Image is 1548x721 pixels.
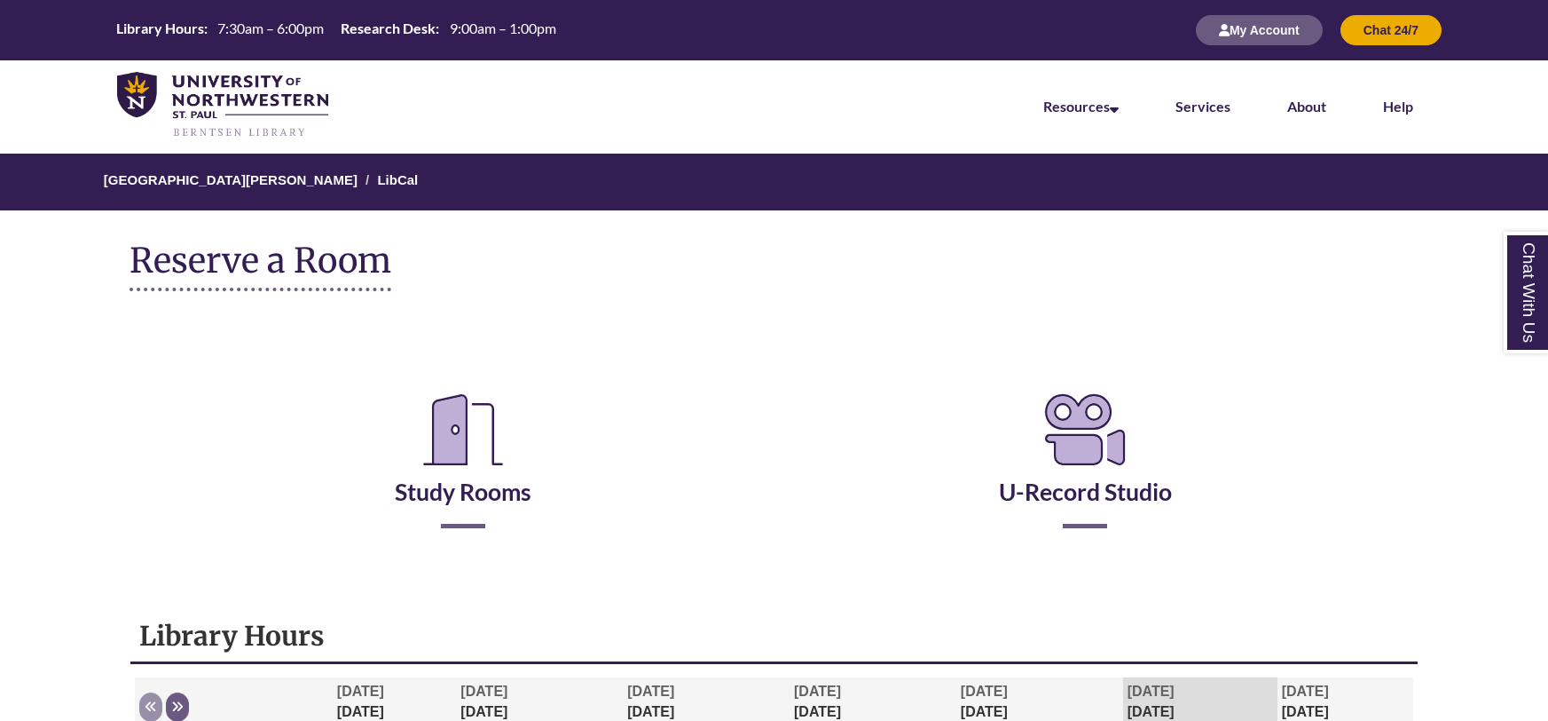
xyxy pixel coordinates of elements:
[109,19,210,38] th: Library Hours:
[1175,98,1230,115] a: Services
[1340,15,1442,45] button: Chat 24/7
[794,684,841,699] span: [DATE]
[1196,22,1323,37] a: My Account
[109,19,562,42] a: Hours Today
[395,433,531,506] a: Study Rooms
[337,684,384,699] span: [DATE]
[104,172,358,187] a: [GEOGRAPHIC_DATA][PERSON_NAME]
[1128,684,1175,699] span: [DATE]
[1043,98,1119,115] a: Resources
[627,684,674,699] span: [DATE]
[377,172,418,187] a: LibCal
[961,684,1008,699] span: [DATE]
[1282,684,1329,699] span: [DATE]
[450,20,556,36] span: 9:00am – 1:00pm
[999,433,1172,506] a: U-Record Studio
[139,619,1409,653] h1: Library Hours
[460,684,507,699] span: [DATE]
[334,19,442,38] th: Research Desk:
[217,20,324,36] span: 7:30am – 6:00pm
[1383,98,1413,115] a: Help
[130,154,1418,210] nav: Breadcrumb
[1340,22,1442,37] a: Chat 24/7
[130,336,1418,581] div: Reserve a Room
[109,19,562,40] table: Hours Today
[1196,15,1323,45] button: My Account
[117,72,328,139] img: UNWSP Library Logo
[130,242,391,291] h1: Reserve a Room
[1287,98,1326,115] a: About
